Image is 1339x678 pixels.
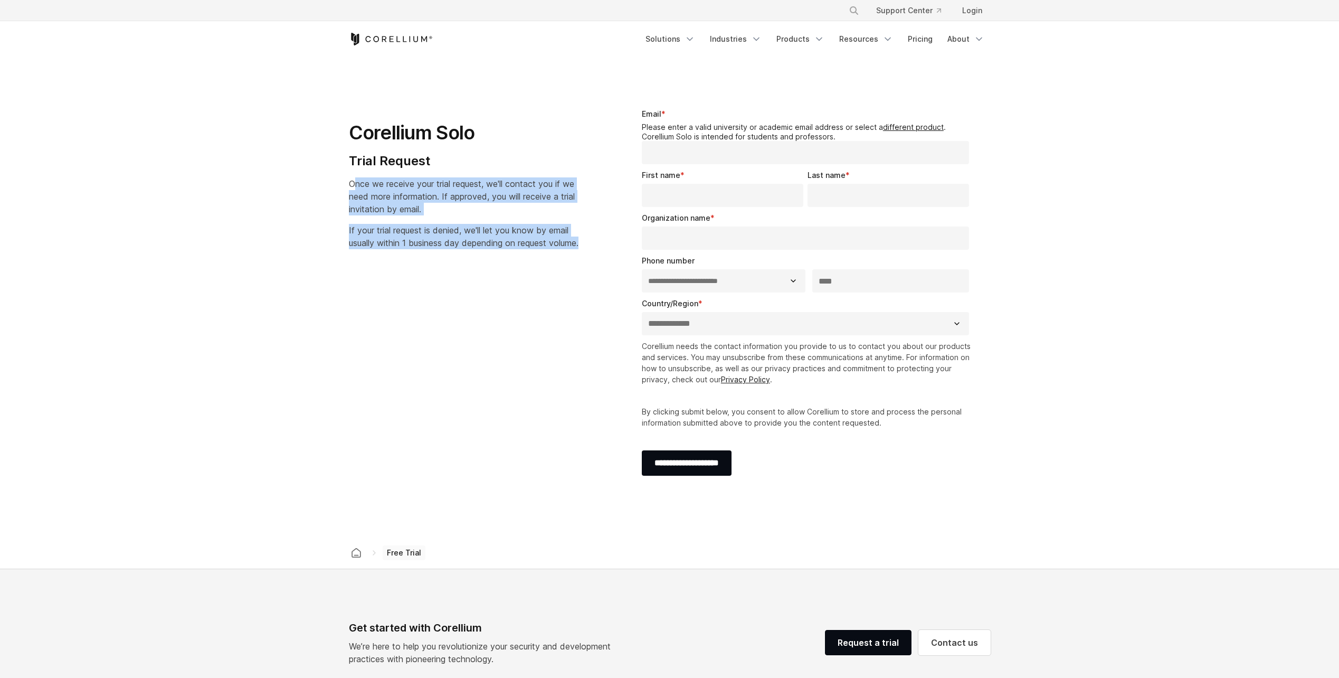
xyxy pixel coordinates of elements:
[642,109,661,118] span: Email
[642,171,680,180] span: First name
[349,153,578,169] h4: Trial Request
[704,30,768,49] a: Industries
[833,30,899,49] a: Resources
[954,1,991,20] a: Login
[825,630,911,655] a: Request a trial
[639,30,701,49] a: Solutions
[642,123,974,141] legend: Please enter a valid university or academic email address or select a . Corellium Solo is intende...
[808,171,846,180] span: Last name
[347,545,366,560] a: Corellium home
[918,630,991,655] a: Contact us
[883,123,944,131] a: different product
[639,30,991,49] div: Navigation Menu
[642,406,974,428] p: By clicking submit below, you consent to allow Corellium to store and process the personal inform...
[349,33,433,45] a: Corellium Home
[349,225,578,248] span: If your trial request is denied, we'll let you know by email usually within 1 business day depend...
[642,256,695,265] span: Phone number
[383,545,425,560] span: Free Trial
[349,178,575,214] span: Once we receive your trial request, we'll contact you if we need more information. If approved, y...
[868,1,949,20] a: Support Center
[941,30,991,49] a: About
[349,620,619,636] div: Get started with Corellium
[642,213,710,222] span: Organization name
[901,30,939,49] a: Pricing
[836,1,991,20] div: Navigation Menu
[642,341,974,385] p: Corellium needs the contact information you provide to us to contact you about our products and s...
[642,299,698,308] span: Country/Region
[349,121,578,145] h1: Corellium Solo
[349,640,619,665] p: We’re here to help you revolutionize your security and development practices with pioneering tech...
[770,30,831,49] a: Products
[721,375,770,384] a: Privacy Policy
[844,1,863,20] button: Search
